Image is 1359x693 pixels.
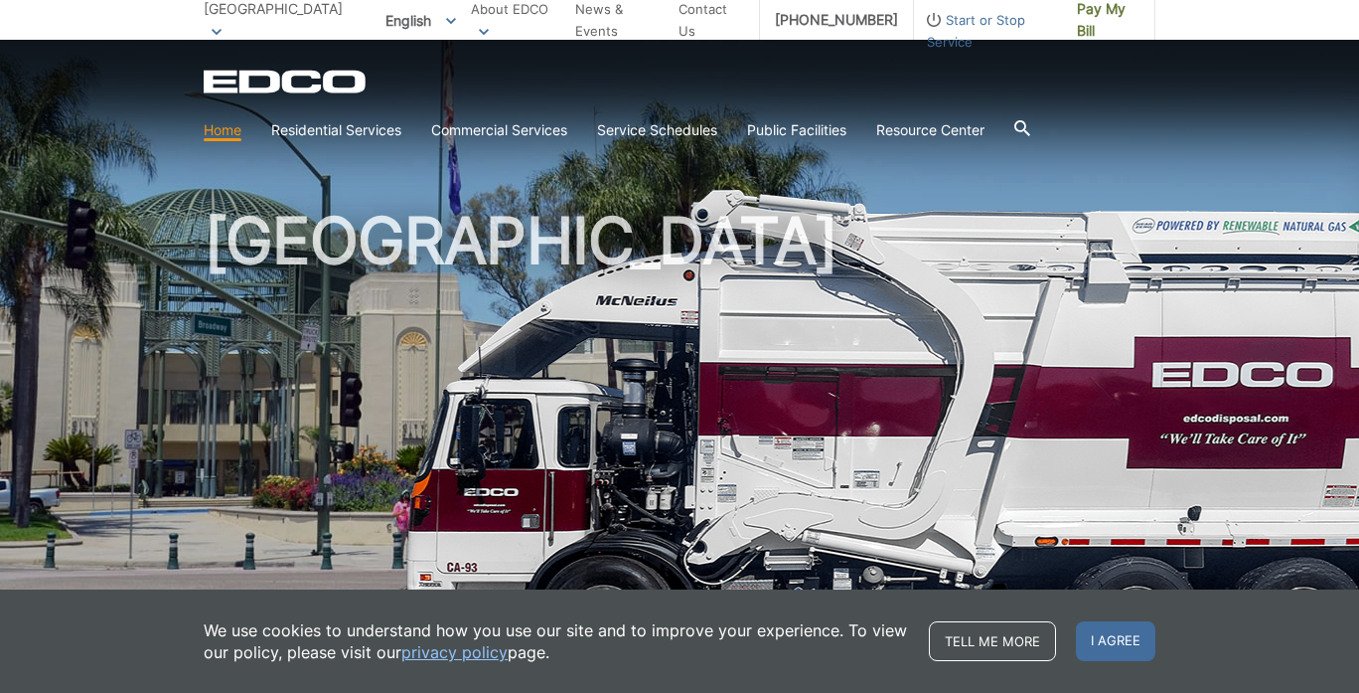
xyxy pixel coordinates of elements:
a: privacy policy [401,641,508,663]
a: Residential Services [271,119,401,141]
h1: [GEOGRAPHIC_DATA] [204,209,1155,645]
a: EDCD logo. Return to the homepage. [204,70,369,93]
a: Home [204,119,241,141]
a: Public Facilities [747,119,846,141]
a: Tell me more [929,621,1056,661]
p: We use cookies to understand how you use our site and to improve your experience. To view our pol... [204,619,909,663]
span: I agree [1076,621,1155,661]
a: Resource Center [876,119,984,141]
a: Commercial Services [431,119,567,141]
a: Service Schedules [597,119,717,141]
span: English [371,4,471,37]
